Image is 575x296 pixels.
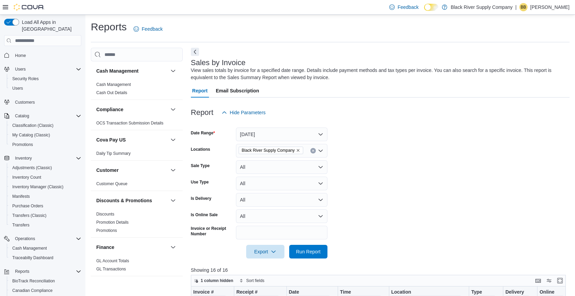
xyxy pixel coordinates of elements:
[236,160,327,174] button: All
[12,267,32,276] button: Reports
[12,194,30,199] span: Manifests
[10,183,81,191] span: Inventory Manager (Classic)
[1,64,84,74] button: Users
[15,236,35,241] span: Operations
[10,192,32,201] a: Manifests
[7,276,84,286] button: BioTrack Reconciliation
[96,136,168,143] button: Cova Pay US
[96,197,152,204] h3: Discounts & Promotions
[191,147,210,152] label: Locations
[10,192,81,201] span: Manifests
[1,234,84,243] button: Operations
[191,226,233,237] label: Invoice or Receipt Number
[239,147,303,154] span: Black River Supply Company
[7,130,84,140] button: My Catalog (Classic)
[451,3,513,11] p: Black River Supply Company
[7,121,84,130] button: Classification (Classic)
[1,50,84,60] button: Home
[15,53,26,58] span: Home
[10,183,66,191] a: Inventory Manager (Classic)
[91,119,183,130] div: Compliance
[12,132,50,138] span: My Catalog (Classic)
[296,148,300,152] button: Remove Black River Supply Company from selection in this group
[10,84,26,92] a: Users
[12,65,81,73] span: Users
[10,221,81,229] span: Transfers
[12,235,38,243] button: Operations
[96,228,117,233] span: Promotions
[191,130,215,136] label: Date Range
[96,68,168,74] button: Cash Management
[1,97,84,107] button: Customers
[236,177,327,190] button: All
[10,244,50,252] a: Cash Management
[96,228,117,233] a: Promotions
[96,267,126,271] a: GL Transactions
[296,248,321,255] span: Run Report
[424,4,438,11] input: Dark Mode
[539,289,564,296] div: Online
[192,84,208,98] span: Report
[169,166,177,174] button: Customer
[193,289,226,296] div: Invoice #
[96,68,139,74] h3: Cash Management
[96,106,123,113] h3: Compliance
[289,245,327,258] button: Run Report
[521,3,526,11] span: BB
[1,153,84,163] button: Inventory
[10,277,58,285] a: BioTrack Reconciliation
[12,98,81,106] span: Customers
[96,136,126,143] h3: Cova Pay US
[191,163,210,168] label: Sale Type
[96,167,168,174] button: Customer
[10,202,46,210] a: Purchase Orders
[219,106,268,119] button: Hide Parameters
[12,246,47,251] span: Cash Management
[91,180,183,191] div: Customer
[250,245,280,258] span: Export
[10,131,81,139] span: My Catalog (Classic)
[191,108,213,117] h3: Report
[12,112,81,120] span: Catalog
[10,211,49,220] a: Transfers (Classic)
[201,278,233,283] span: 1 column hidden
[7,173,84,182] button: Inventory Count
[96,282,168,289] button: Inventory
[96,82,131,87] a: Cash Management
[10,75,81,83] span: Security Roles
[10,140,36,149] a: Promotions
[12,255,53,261] span: Traceabilty Dashboard
[96,151,131,156] span: Daily Tip Summary
[12,235,81,243] span: Operations
[10,140,81,149] span: Promotions
[12,142,33,147] span: Promotions
[7,182,84,192] button: Inventory Manager (Classic)
[534,277,542,285] button: Keyboard shortcuts
[10,244,81,252] span: Cash Management
[12,51,81,59] span: Home
[15,113,29,119] span: Catalog
[96,244,114,251] h3: Finance
[15,156,32,161] span: Inventory
[12,86,23,91] span: Users
[12,184,64,190] span: Inventory Manager (Classic)
[91,20,127,34] h1: Reports
[12,76,39,82] span: Security Roles
[191,179,209,185] label: Use Type
[471,289,495,296] div: Type
[96,282,118,289] h3: Inventory
[12,51,29,60] a: Home
[7,211,84,220] button: Transfers (Classic)
[12,154,81,162] span: Inventory
[10,173,44,181] a: Inventory Count
[10,211,81,220] span: Transfers (Classic)
[191,59,246,67] h3: Sales by Invoice
[169,282,177,290] button: Inventory
[10,121,56,130] a: Classification (Classic)
[96,181,127,186] a: Customer Queue
[96,220,129,225] a: Promotion Details
[142,26,163,32] span: Feedback
[12,267,81,276] span: Reports
[91,210,183,237] div: Discounts & Promotions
